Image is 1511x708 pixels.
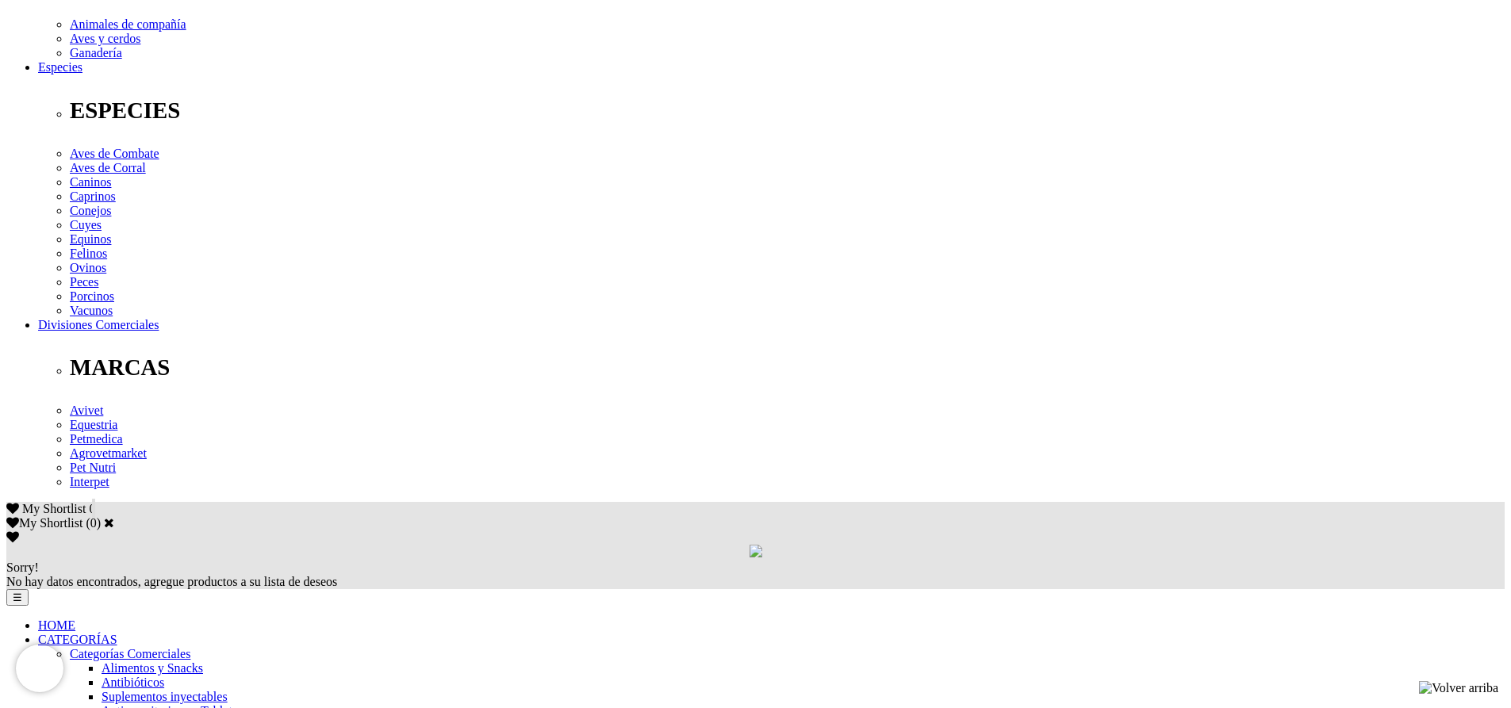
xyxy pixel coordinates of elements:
span: Sorry! [6,561,39,574]
a: Aves de Corral [70,161,146,174]
label: My Shortlist [6,516,82,530]
a: Aves y cerdos [70,32,140,45]
a: Caninos [70,175,111,189]
a: Ovinos [70,261,106,274]
a: Cerrar [104,516,114,529]
a: Felinos [70,247,107,260]
span: My Shortlist [22,502,86,515]
img: loading.gif [750,545,762,557]
a: Porcinos [70,289,114,303]
iframe: Brevo live chat [16,645,63,692]
a: CATEGORÍAS [38,633,117,646]
p: ESPECIES [70,98,1505,124]
a: Antibióticos [102,675,164,689]
a: HOME [38,618,75,632]
a: Petmedica [70,432,123,446]
img: Volver arriba [1419,681,1498,695]
a: Peces [70,275,98,289]
a: Categorías Comerciales [70,647,190,660]
a: Divisiones Comerciales [38,318,159,331]
a: Cuyes [70,218,102,232]
span: 0 [89,502,95,515]
a: Equinos [70,232,111,246]
label: 0 [90,516,97,530]
a: Pet Nutri [70,461,116,474]
a: Especies [38,60,82,74]
a: Caprinos [70,189,116,203]
span: ( ) [86,516,101,530]
a: Avivet [70,404,103,417]
a: Aves de Combate [70,147,159,160]
a: Alimentos y Snacks [102,661,203,675]
a: Vacunos [70,304,113,317]
button: ☰ [6,589,29,606]
a: Equestria [70,418,117,431]
a: Animales de compañía [70,17,186,31]
a: Agrovetmarket [70,446,147,460]
p: MARCAS [70,354,1505,381]
a: Interpet [70,475,109,488]
a: Ganadería [70,46,122,59]
div: No hay datos encontrados, agregue productos a su lista de deseos [6,561,1505,589]
a: Suplementos inyectables [102,690,228,703]
a: Conejos [70,204,111,217]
